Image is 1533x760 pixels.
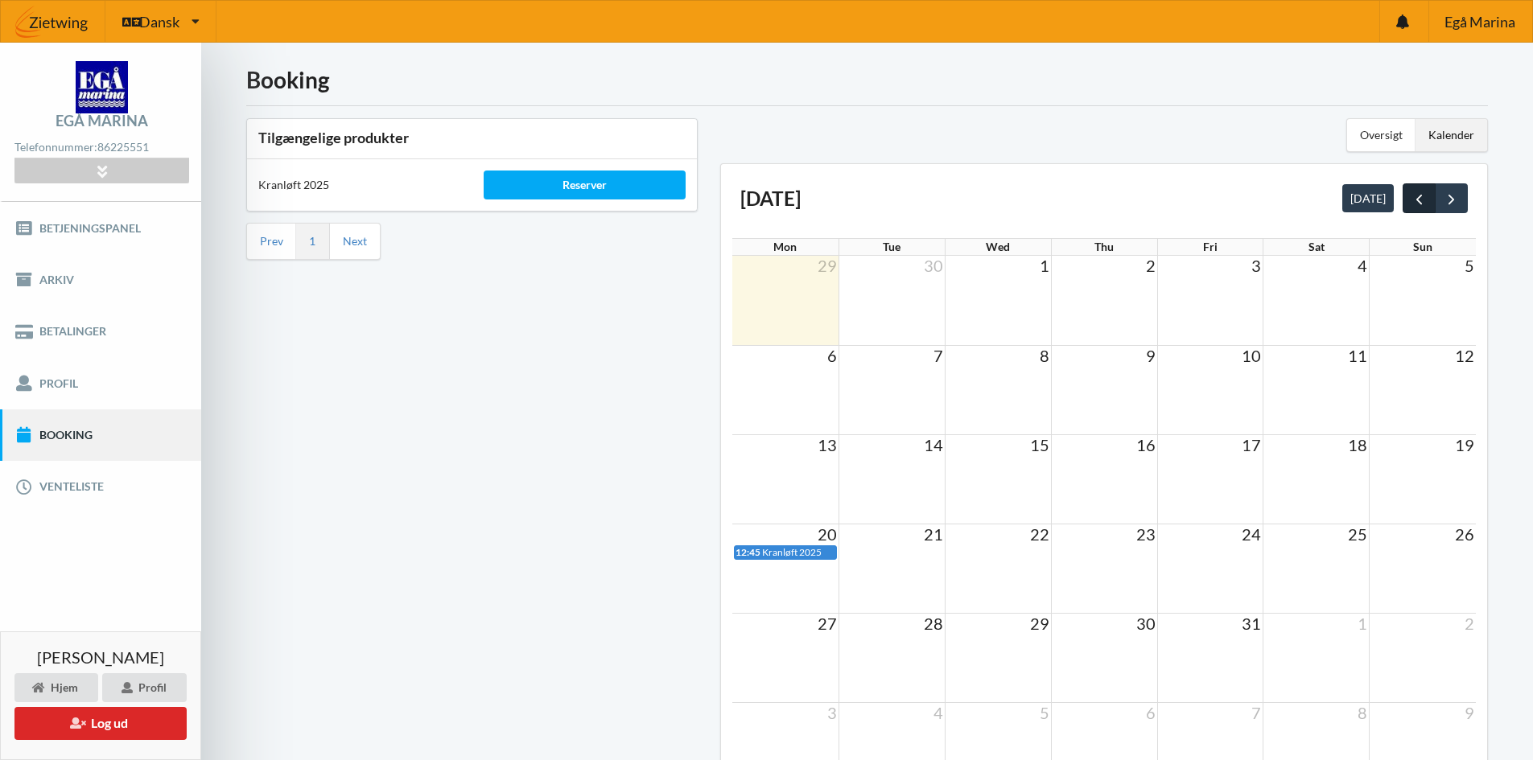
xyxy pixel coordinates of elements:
[740,186,801,212] h2: [DATE]
[1094,240,1114,253] span: Thu
[260,234,283,249] a: Prev
[1453,524,1476,544] span: 26
[247,166,472,204] div: Kranløft 2025
[1342,184,1394,212] button: [DATE]
[1144,346,1157,365] span: 9
[1144,703,1157,722] span: 6
[343,234,367,249] a: Next
[139,14,179,29] span: Dansk
[246,65,1488,94] h1: Booking
[484,170,686,199] div: Reserver
[1028,614,1051,633] span: 29
[922,435,945,454] span: 14
[773,240,797,253] span: Mon
[1038,256,1051,275] span: 1
[1444,14,1515,29] span: Egå Marina
[1463,703,1476,722] span: 9
[1144,256,1157,275] span: 2
[1028,435,1051,454] span: 15
[816,614,839,633] span: 27
[14,673,98,702] div: Hjem
[1135,524,1157,544] span: 23
[1038,703,1051,722] span: 5
[1135,614,1157,633] span: 30
[1416,119,1487,151] div: Kalender
[14,137,188,158] div: Telefonnummer:
[826,703,839,722] span: 3
[76,61,128,113] img: logo
[1403,183,1436,212] button: prev
[1346,346,1369,365] span: 11
[1346,435,1369,454] span: 18
[309,234,315,249] a: 1
[1240,435,1263,454] span: 17
[826,346,839,365] span: 6
[14,707,187,740] button: Log ud
[1203,240,1218,253] span: Fri
[1347,119,1416,151] div: Oversigt
[1453,346,1476,365] span: 12
[1135,435,1157,454] span: 16
[1346,524,1369,544] span: 25
[816,256,839,275] span: 29
[1250,703,1263,722] span: 7
[922,614,945,633] span: 28
[1038,346,1051,365] span: 8
[883,240,900,253] span: Tue
[932,703,945,722] span: 4
[1356,703,1369,722] span: 8
[762,546,822,558] span: Kranløft 2025
[816,524,839,544] span: 20
[258,129,686,147] h3: Tilgængelige produkter
[1240,614,1263,633] span: 31
[102,673,187,702] div: Profil
[1308,240,1325,253] span: Sat
[922,256,945,275] span: 30
[986,240,1010,253] span: Wed
[97,140,149,154] strong: 86225551
[1413,240,1432,253] span: Sun
[37,649,164,665] span: [PERSON_NAME]
[1250,256,1263,275] span: 3
[1356,256,1369,275] span: 4
[932,346,945,365] span: 7
[1463,614,1476,633] span: 2
[1435,183,1468,212] button: next
[816,435,839,454] span: 13
[1240,524,1263,544] span: 24
[1463,256,1476,275] span: 5
[1356,614,1369,633] span: 1
[1028,524,1051,544] span: 22
[922,524,945,544] span: 21
[736,546,760,558] span: 12:45
[1453,435,1476,454] span: 19
[56,113,148,128] div: Egå Marina
[1240,346,1263,365] span: 10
